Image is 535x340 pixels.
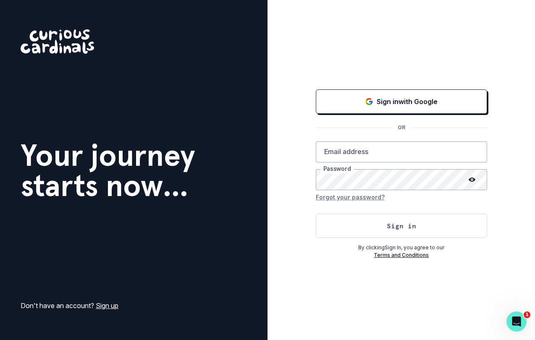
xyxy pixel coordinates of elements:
[393,124,410,131] p: OR
[316,89,487,114] button: Sign in with Google (GSuite)
[374,252,429,258] a: Terms and Conditions
[21,301,118,311] p: Don't have an account?
[506,311,527,332] iframe: Intercom live chat
[377,97,438,107] p: Sign in with Google
[524,311,530,318] span: 1
[316,190,385,204] button: Forgot your password?
[316,244,487,251] p: By clicking Sign In , you agree to our
[21,140,195,201] h1: Your journey starts now...
[21,29,94,54] img: Curious Cardinals Logo
[96,301,118,310] a: Sign up
[316,214,487,238] button: Sign in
